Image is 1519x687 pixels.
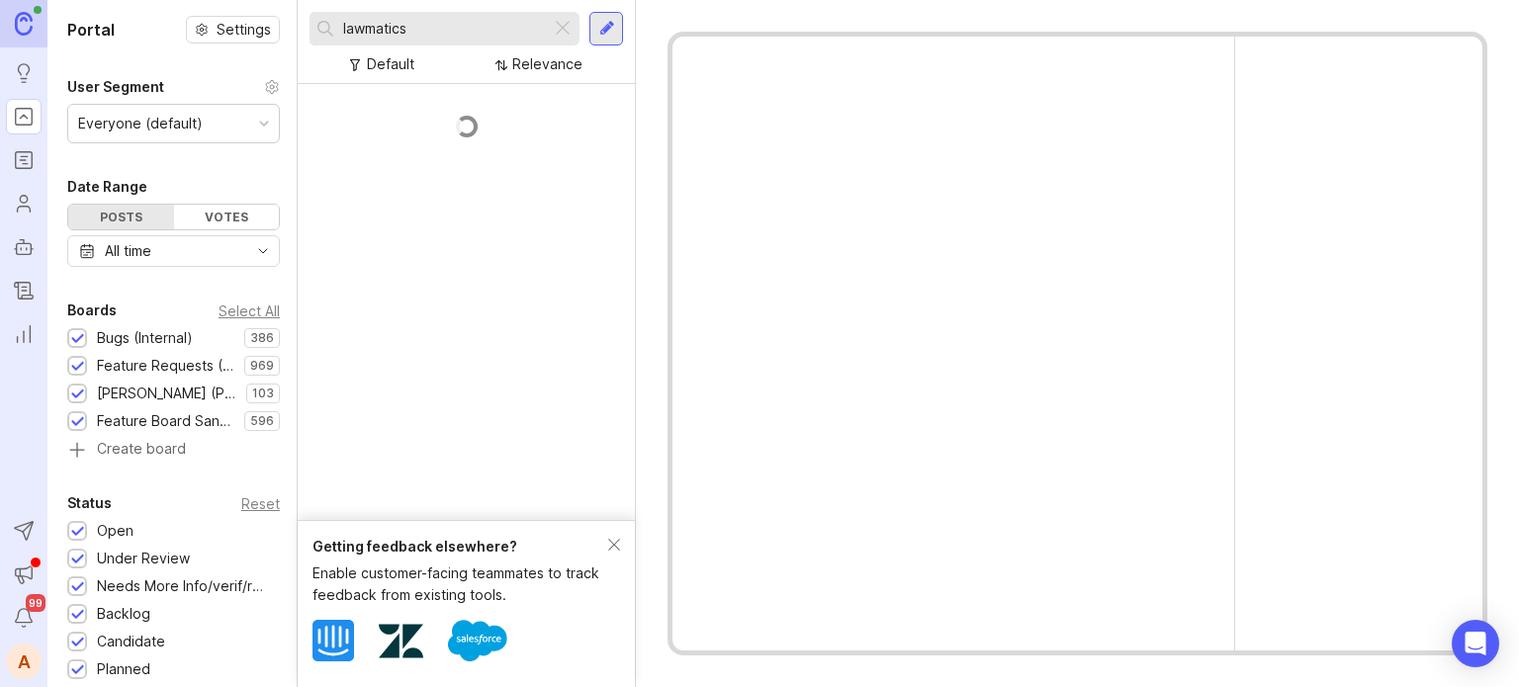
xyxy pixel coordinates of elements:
[367,53,414,75] div: Default
[67,299,117,322] div: Boards
[219,305,280,316] div: Select All
[313,536,608,558] div: Getting feedback elsewhere?
[67,491,112,515] div: Status
[26,594,45,612] span: 99
[174,205,280,229] div: Votes
[67,442,280,460] a: Create board
[6,142,42,178] a: Roadmaps
[97,410,234,432] div: Feature Board Sandbox [DATE]
[67,175,147,199] div: Date Range
[6,316,42,352] a: Reporting
[241,498,280,509] div: Reset
[343,18,543,40] input: Search...
[78,113,203,134] div: Everyone (default)
[97,327,193,349] div: Bugs (Internal)
[6,55,42,91] a: Ideas
[97,631,165,652] div: Candidate
[6,644,42,679] button: A
[6,186,42,221] a: Users
[250,413,274,429] p: 596
[97,355,234,377] div: Feature Requests (Internal)
[97,575,270,597] div: Needs More Info/verif/repro
[379,619,423,663] img: Zendesk logo
[105,240,151,262] div: All time
[97,520,134,542] div: Open
[68,205,174,229] div: Posts
[6,99,42,134] a: Portal
[15,12,33,35] img: Canny Home
[250,358,274,374] p: 969
[186,16,280,43] button: Settings
[252,386,274,401] p: 103
[6,600,42,636] button: Notifications
[6,513,42,549] button: Send to Autopilot
[97,383,236,404] div: [PERSON_NAME] (Public)
[448,611,507,670] img: Salesforce logo
[313,562,608,606] div: Enable customer-facing teammates to track feedback from existing tools.
[217,20,271,40] span: Settings
[313,620,354,661] img: Intercom logo
[97,548,190,569] div: Under Review
[6,557,42,592] button: Announcements
[250,330,274,346] p: 386
[67,75,164,99] div: User Segment
[6,273,42,308] a: Changelog
[1452,620,1499,667] div: Open Intercom Messenger
[247,243,279,259] svg: toggle icon
[97,603,150,625] div: Backlog
[97,658,150,680] div: Planned
[67,18,115,42] h1: Portal
[512,53,582,75] div: Relevance
[6,229,42,265] a: Autopilot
